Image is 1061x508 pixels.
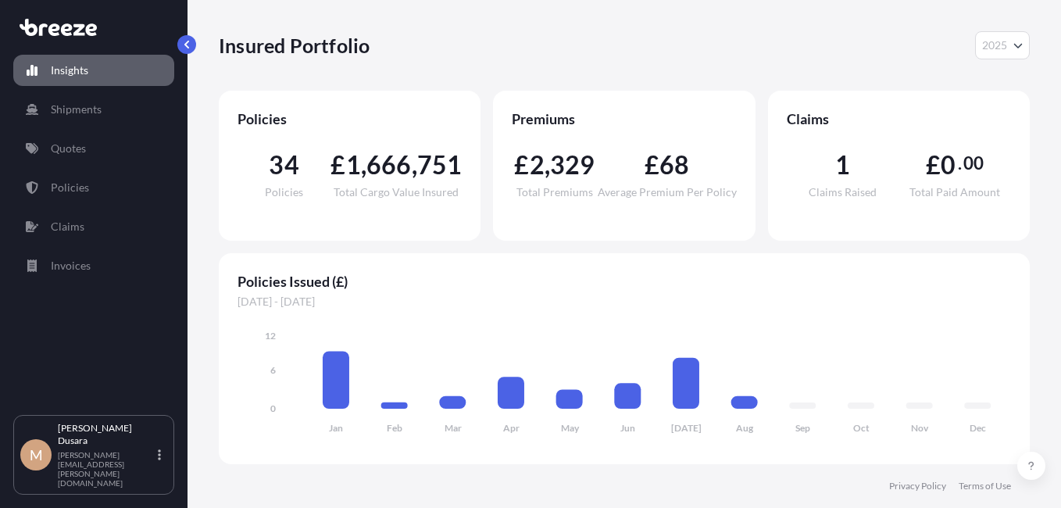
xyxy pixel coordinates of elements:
span: , [545,152,550,177]
tspan: [DATE] [671,422,702,434]
a: Privacy Policy [889,480,946,492]
span: 1 [346,152,361,177]
a: Quotes [13,133,174,164]
tspan: Jun [620,422,635,434]
span: Premiums [512,109,736,128]
p: Insights [51,63,88,78]
a: Shipments [13,94,174,125]
p: [PERSON_NAME][EMAIL_ADDRESS][PERSON_NAME][DOMAIN_NAME] [58,450,155,488]
span: 00 [963,157,984,170]
span: 1 [835,152,850,177]
span: Policies [265,187,303,198]
tspan: Aug [736,422,754,434]
a: Terms of Use [959,480,1011,492]
tspan: May [561,422,580,434]
a: Invoices [13,250,174,281]
tspan: 0 [270,402,276,414]
span: £ [330,152,345,177]
span: £ [514,152,529,177]
span: £ [645,152,659,177]
p: Invoices [51,258,91,274]
span: 751 [417,152,463,177]
tspan: Mar [445,422,462,434]
span: Total Cargo Value Insured [334,187,459,198]
a: Claims [13,211,174,242]
span: Claims Raised [809,187,877,198]
span: Total Paid Amount [909,187,1000,198]
a: Policies [13,172,174,203]
span: M [30,447,43,463]
span: 2025 [982,38,1007,53]
p: Quotes [51,141,86,156]
p: [PERSON_NAME] Dusara [58,422,155,447]
tspan: 12 [265,330,276,342]
span: 68 [659,152,689,177]
tspan: Feb [387,422,402,434]
span: , [412,152,417,177]
span: Total Premiums [516,187,593,198]
a: Insights [13,55,174,86]
span: Policies [238,109,462,128]
tspan: Apr [503,422,520,434]
tspan: Nov [911,422,929,434]
p: Shipments [51,102,102,117]
span: 0 [941,152,956,177]
span: 666 [366,152,412,177]
tspan: Sep [795,422,810,434]
span: . [958,157,962,170]
span: [DATE] - [DATE] [238,294,1011,309]
p: Policies [51,180,89,195]
span: Policies Issued (£) [238,272,1011,291]
p: Insured Portfolio [219,33,370,58]
tspan: 6 [270,364,276,376]
span: £ [926,152,941,177]
span: 34 [269,152,298,177]
span: 2 [530,152,545,177]
tspan: Jan [329,422,343,434]
span: , [361,152,366,177]
tspan: Oct [853,422,870,434]
span: 329 [550,152,595,177]
p: Claims [51,219,84,234]
tspan: Dec [970,422,986,434]
span: Claims [787,109,1011,128]
span: Average Premium Per Policy [598,187,737,198]
button: Year Selector [975,31,1030,59]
